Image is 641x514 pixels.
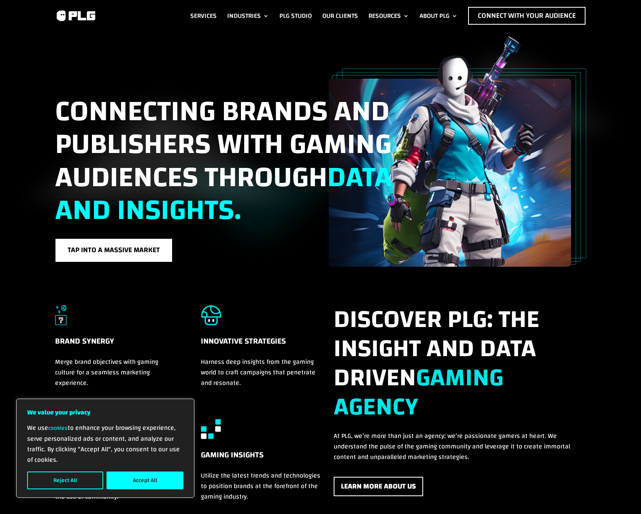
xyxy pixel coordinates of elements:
[279,7,312,25] a: PLG Studio
[601,475,641,514] iframe: Chat Widget
[27,472,103,489] button: Reject All
[201,357,323,388] p: Harness deep insights from the gaming world to craft campaigns that penetrate and resonate.
[55,85,392,237] span: Connecting brands and publishers with gaming audiences through
[106,472,183,489] button: Accept All
[27,423,183,465] p: We use to enhance your browsing experience, serve personalized ads or content, and analyze our tr...
[55,151,392,237] span: data and insights.
[55,305,67,325] img: Brand Synergy
[55,335,172,357] h5: Brand Synergy
[55,470,172,502] p: Build meaningful connections between brands and gaming audiences invoking the call of community.
[55,238,172,262] a: Tap into a massive market
[227,7,269,25] a: Industries
[55,357,172,388] p: Merge brand objectives with gaming culture for a seamless marketing experience.
[322,7,358,25] a: Our Clients
[368,7,409,25] a: Resources
[201,449,323,470] h5: Gaming Insights
[27,407,183,418] p: We value your privacy
[334,431,585,462] p: At PLG, we’re more than just an agency; we’re passionate gamers at heart. We understand the pulse...
[334,355,503,430] strong: gaming Agency
[201,335,323,357] h5: Innovative Strategies
[16,399,194,498] div: We value your privacy
[334,477,423,497] a: Learn More About Us
[48,423,68,433] a: cookies
[468,7,586,25] a: Connect with Your Audience
[190,7,217,25] a: Services
[201,470,323,502] p: Utilize the latest trends and technologies to position brands at the forefront of the gaming indu...
[420,7,458,25] a: About PLG
[334,305,585,431] h2: Discover PLG: The insight and data driven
